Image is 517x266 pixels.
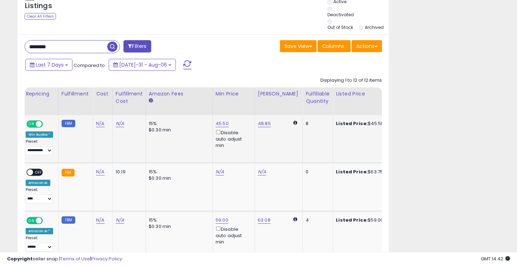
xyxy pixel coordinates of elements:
div: Clear All Filters [25,13,56,20]
div: $45.50 [336,120,394,127]
a: 59.00 [216,217,228,224]
div: Amazon AI * [26,228,53,234]
div: $0.30 min [149,223,207,230]
div: Fulfillable Quantity [306,90,330,105]
button: Actions [352,40,382,52]
span: OFF [42,121,53,127]
div: seller snap | | [7,256,122,262]
b: Listed Price: [336,120,368,127]
span: [DATE]-31 - Aug-06 [119,61,167,68]
div: Win BuyBox * [26,131,53,138]
div: Amazon Fees [149,90,210,98]
a: N/A [116,120,124,127]
div: Preset: [26,236,53,252]
div: Fulfillment Cost [116,90,143,105]
div: Amazon AI [26,180,50,186]
div: 10.19 [116,169,140,175]
div: Preset: [26,139,53,155]
button: Last 7 Days [25,59,72,71]
a: 45.50 [216,120,229,127]
div: Cost [96,90,110,98]
a: N/A [96,120,104,127]
a: 48.85 [258,120,271,127]
div: Disable auto adjust min [216,129,249,149]
a: N/A [96,168,104,175]
button: Save View [280,40,317,52]
span: Compared to: [74,62,106,69]
a: N/A [216,168,224,175]
div: $59.00 [336,217,394,223]
b: Listed Price: [336,217,368,223]
div: Min Price [216,90,252,98]
div: Repricing [26,90,56,98]
a: N/A [116,217,124,224]
button: Columns [318,40,351,52]
a: N/A [96,217,104,224]
a: 63.08 [258,217,270,224]
span: ON [27,121,36,127]
span: ON [27,217,36,223]
div: 8 [306,120,327,127]
small: FBM [62,216,75,224]
div: 4 [306,217,327,223]
strong: Copyright [7,255,33,262]
a: Privacy Policy [91,255,122,262]
small: FBA [62,169,75,177]
span: Last 7 Days [36,61,64,68]
div: $63.75 [336,169,394,175]
div: Disable auto adjust min [216,225,249,246]
button: [DATE]-31 - Aug-06 [109,59,176,71]
a: N/A [258,168,266,175]
div: Displaying 1 to 12 of 12 items [320,77,382,84]
h5: Listings [25,1,52,11]
b: Listed Price: [336,168,368,175]
span: OFF [33,169,44,175]
div: 15% [149,217,207,223]
span: OFF [42,217,53,223]
label: Archived [365,24,384,30]
button: Filters [123,40,151,52]
a: Terms of Use [60,255,90,262]
div: 15% [149,120,207,127]
div: Listed Price [336,90,397,98]
label: Out of Stock [327,24,353,30]
small: Amazon Fees. [149,98,153,104]
div: 0 [306,169,327,175]
label: Deactivated [327,12,354,18]
div: $0.30 min [149,175,207,181]
div: 15% [149,169,207,175]
div: $0.30 min [149,127,207,133]
div: [PERSON_NAME] [258,90,300,98]
span: Columns [322,43,344,50]
small: FBM [62,120,75,127]
div: Preset: [26,187,53,203]
div: Fulfillment [62,90,90,98]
